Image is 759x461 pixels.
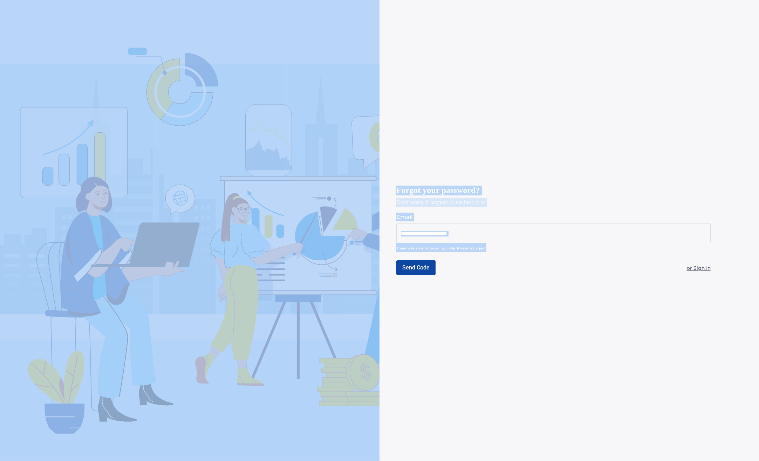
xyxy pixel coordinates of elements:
span: Email [396,214,412,220]
span: There was an error sending code. Please try again. [396,246,486,250]
u: or Sign In [687,265,711,271]
span: Forgot your password? [396,186,480,195]
a: or Sign In [687,265,711,271]
span: Don't worry, it happens to the best of us [396,199,486,205]
span: Send Code [402,264,430,271]
button: Send Code [396,260,436,275]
